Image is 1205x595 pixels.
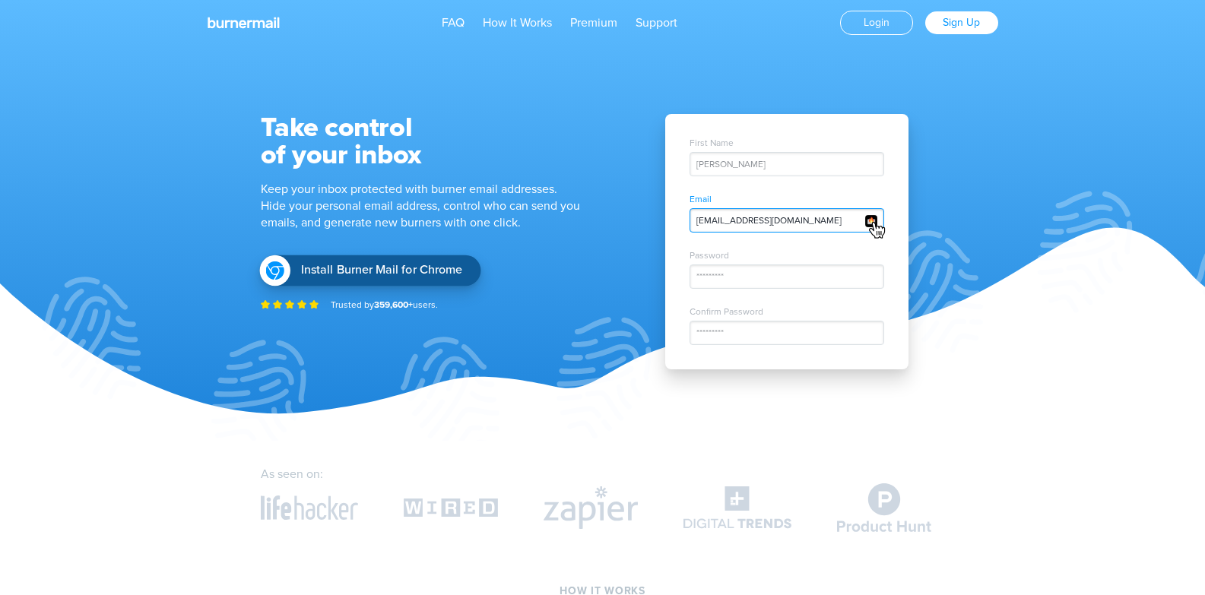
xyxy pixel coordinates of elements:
[261,114,610,169] h2: Take control of your inbox
[374,299,413,310] strong: 359,600+
[261,181,610,231] h1: Keep your inbox protected with burner email addresses. Hide your personal email address, control ...
[544,486,638,529] img: Zapier Blog
[690,307,884,316] span: Confirm Password
[261,300,270,309] img: Icon star
[690,138,884,147] span: First Name
[309,300,319,309] img: Icon star
[690,251,884,260] span: Password
[483,15,552,30] a: How It Works
[696,215,842,226] span: [EMAIL_ADDRESS][DOMAIN_NAME]
[265,261,284,280] img: Install Burner Mail
[261,467,323,482] span: As seen on:
[570,15,617,30] a: Premium
[259,255,480,286] a: Install Burner Mail Install Burner Mail for Chrome
[285,300,294,309] img: Icon star
[636,15,677,30] a: Support
[331,299,438,310] span: Trusted by users.
[442,15,465,30] a: FAQ
[837,483,931,532] img: Product Hunt
[690,195,884,204] span: Email
[683,486,791,529] img: Digital Trends
[404,498,498,517] img: Wired
[868,221,886,239] img: Macos cursor
[273,300,282,309] img: Icon star
[208,17,280,29] img: Burnermail logo white
[297,300,306,309] img: Icon star
[301,263,462,277] span: Install Burner Mail for Chrome
[840,11,913,35] a: Login
[261,495,358,520] img: Lifehacker
[925,11,998,34] a: Sign Up
[690,152,884,176] div: [PERSON_NAME]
